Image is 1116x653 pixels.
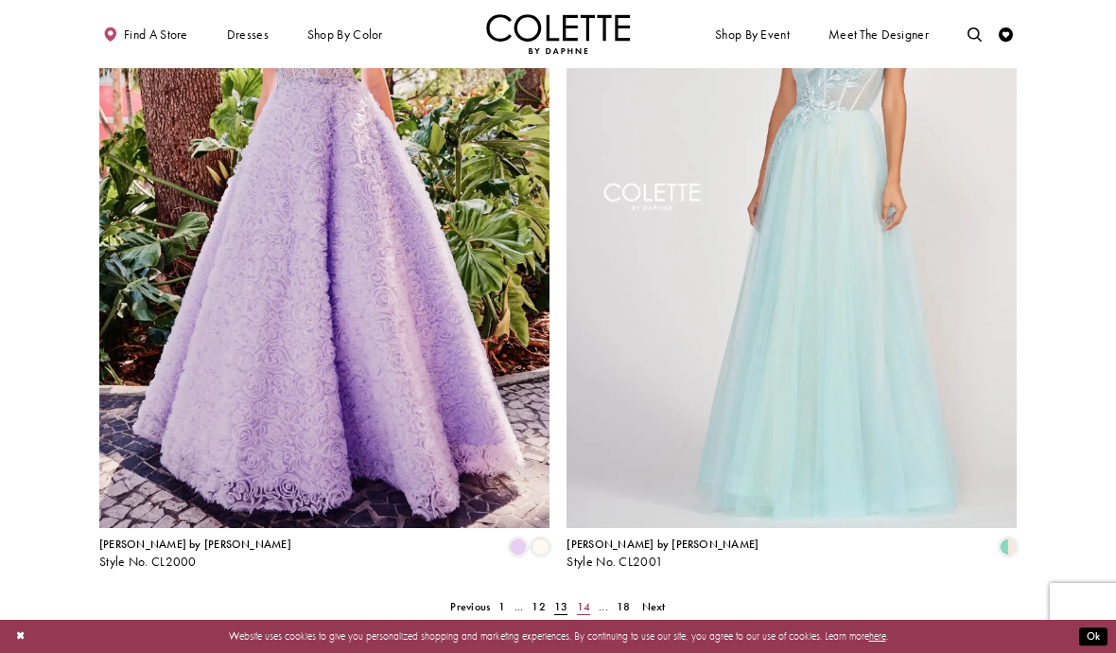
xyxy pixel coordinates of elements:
[307,27,383,42] span: Shop by color
[567,537,759,552] span: [PERSON_NAME] by [PERSON_NAME]
[577,599,590,614] span: 14
[450,599,490,614] span: Previous
[514,599,524,614] span: ...
[572,596,595,617] a: 14
[532,538,549,556] i: Diamond White
[223,14,272,54] span: Dresses
[964,14,985,54] a: Toggle search
[510,538,527,556] i: Lilac
[1079,627,1107,645] button: Submit Dialog
[642,599,666,614] span: Next
[532,599,545,614] span: 12
[617,599,630,614] span: 18
[304,14,386,54] span: Shop by color
[995,14,1017,54] a: Check Wishlist
[446,596,495,617] a: Prev Page
[599,599,608,614] span: ...
[99,538,291,569] div: Colette by Daphne Style No. CL2000
[486,14,630,54] a: Visit Home Page
[612,596,635,617] a: 18
[124,27,188,42] span: Find a store
[99,537,291,552] span: [PERSON_NAME] by [PERSON_NAME]
[495,596,510,617] a: 1
[637,596,670,617] a: Next Page
[711,14,793,54] span: Shop By Event
[595,596,613,617] a: ...
[9,624,32,649] button: Close Dialog
[103,627,1013,645] p: Website uses cookies to give you personalized shopping and marketing experiences. By continuing t...
[554,599,567,614] span: 13
[99,554,197,570] span: Style No. CL2000
[567,538,759,569] div: Colette by Daphne Style No. CL2001
[99,14,191,54] a: Find a store
[828,27,929,42] span: Meet the designer
[510,596,528,617] a: ...
[567,554,663,570] span: Style No. CL2001
[486,14,630,54] img: Colette by Daphne
[1000,538,1017,556] i: Mint/Nude
[227,27,269,42] span: Dresses
[498,599,505,614] span: 1
[528,596,550,617] a: 12
[549,596,572,617] span: Current page
[825,14,933,54] a: Meet the designer
[715,27,790,42] span: Shop By Event
[869,629,886,643] a: here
